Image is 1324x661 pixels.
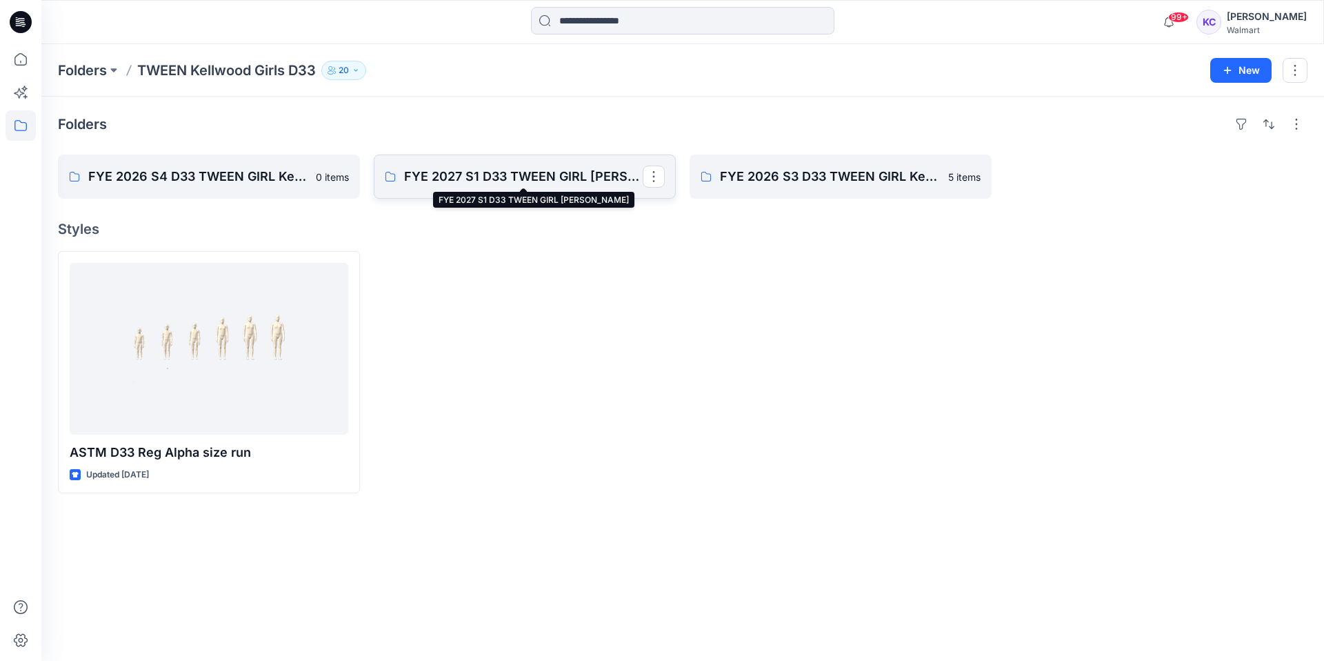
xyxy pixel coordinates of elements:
button: 20 [321,61,366,80]
h4: Folders [58,116,107,132]
p: 0 items [316,170,349,184]
h4: Styles [58,221,1307,237]
div: Walmart [1227,25,1307,35]
a: Folders [58,61,107,80]
p: ASTM D33 Reg Alpha size run [70,443,348,462]
p: 5 items [948,170,981,184]
a: FYE 2027 S1 D33 TWEEN GIRL [PERSON_NAME] [374,155,676,199]
a: ASTM D33 Reg Alpha size run [70,263,348,435]
p: FYE 2026 S3 D33 TWEEN GIRL Kellwood [720,167,940,186]
p: 20 [339,63,349,78]
button: New [1210,58,1272,83]
p: FYE 2027 S1 D33 TWEEN GIRL [PERSON_NAME] [404,167,643,186]
a: FYE 2026 S4 D33 TWEEN GIRL Kellwood0 items [58,155,360,199]
div: KC [1196,10,1221,34]
p: Updated [DATE] [86,468,149,482]
span: 99+ [1168,12,1189,23]
p: TWEEN Kellwood Girls D33 [137,61,316,80]
div: [PERSON_NAME] [1227,8,1307,25]
a: FYE 2026 S3 D33 TWEEN GIRL Kellwood5 items [690,155,992,199]
p: FYE 2026 S4 D33 TWEEN GIRL Kellwood [88,167,308,186]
